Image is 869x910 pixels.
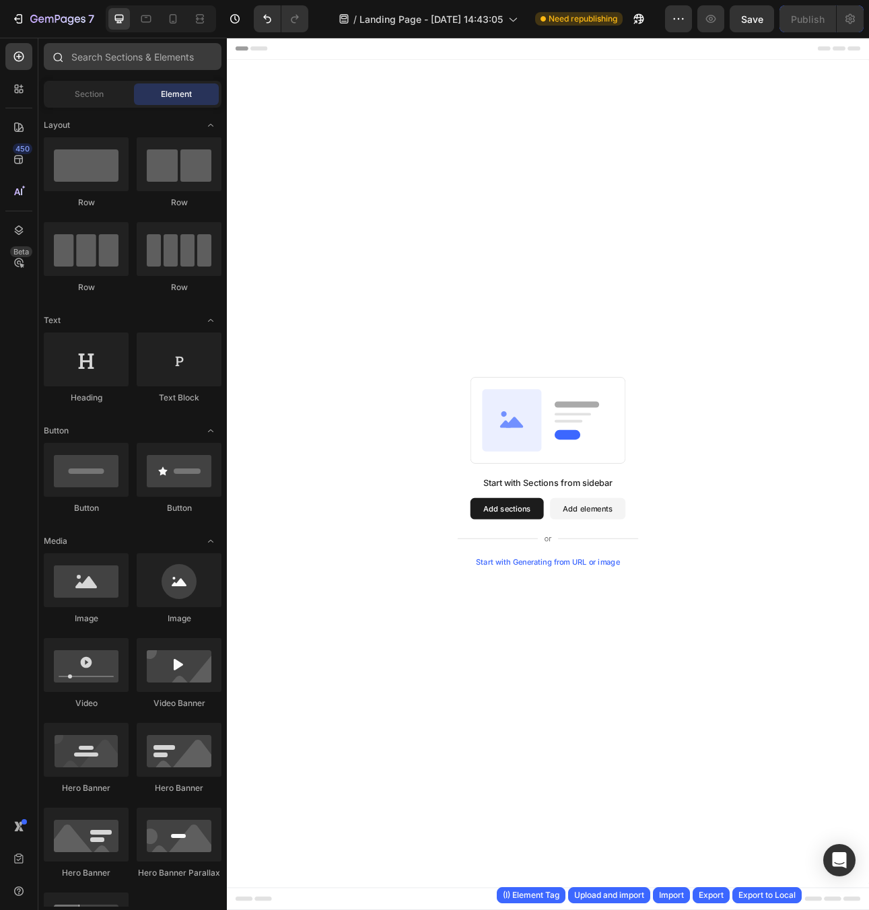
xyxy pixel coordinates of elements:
span: / [353,12,357,26]
button: Publish [779,5,836,32]
div: (I) Element Tag [503,889,559,901]
div: Text Block [137,392,221,404]
span: Toggle open [200,420,221,442]
button: Export [693,887,730,903]
div: Hero Banner [137,782,221,794]
span: Toggle open [200,114,221,136]
div: Upload and import [574,889,644,901]
div: Row [44,281,129,293]
div: Export to Local [738,889,796,901]
span: Toggle open [200,310,221,331]
div: Import [659,889,684,901]
button: (I) Element Tag [497,887,565,903]
div: Video Banner [137,697,221,709]
button: 7 [5,5,100,32]
span: Save [741,13,763,25]
div: Start with Sections from sidebar [322,552,485,568]
div: Button [44,502,129,514]
div: Start with Generating from URL or image [314,654,495,665]
button: Add sections [306,579,398,606]
div: Row [44,197,129,209]
div: Open Intercom Messenger [823,844,856,876]
span: Section [75,88,104,100]
span: Media [44,535,67,547]
div: Image [137,612,221,625]
span: Landing Page - [DATE] 14:43:05 [359,12,503,26]
div: Video [44,697,129,709]
div: Beta [10,246,32,257]
div: Hero Banner [44,782,129,794]
div: Heading [44,392,129,404]
span: Text [44,314,61,326]
div: Hero Banner Parallax [137,867,221,879]
div: Export [699,889,724,901]
div: Hero Banner [44,867,129,879]
div: Image [44,612,129,625]
div: Row [137,197,221,209]
input: Search Sections & Elements [44,43,221,70]
div: Row [137,281,221,293]
span: Need republishing [549,13,617,25]
button: Export to Local [732,887,802,903]
button: Add elements [407,579,501,606]
iframe: To enrich screen reader interactions, please activate Accessibility in Grammarly extension settings [227,38,869,910]
span: Button [44,425,69,437]
div: 450 [13,143,32,154]
div: Publish [791,12,825,26]
p: 7 [88,11,94,27]
span: Layout [44,119,70,131]
button: Import [653,887,690,903]
span: Toggle open [200,530,221,552]
button: Upload and import [568,887,650,903]
button: Save [730,5,774,32]
span: Element [161,88,192,100]
div: Button [137,502,221,514]
div: Undo/Redo [254,5,308,32]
